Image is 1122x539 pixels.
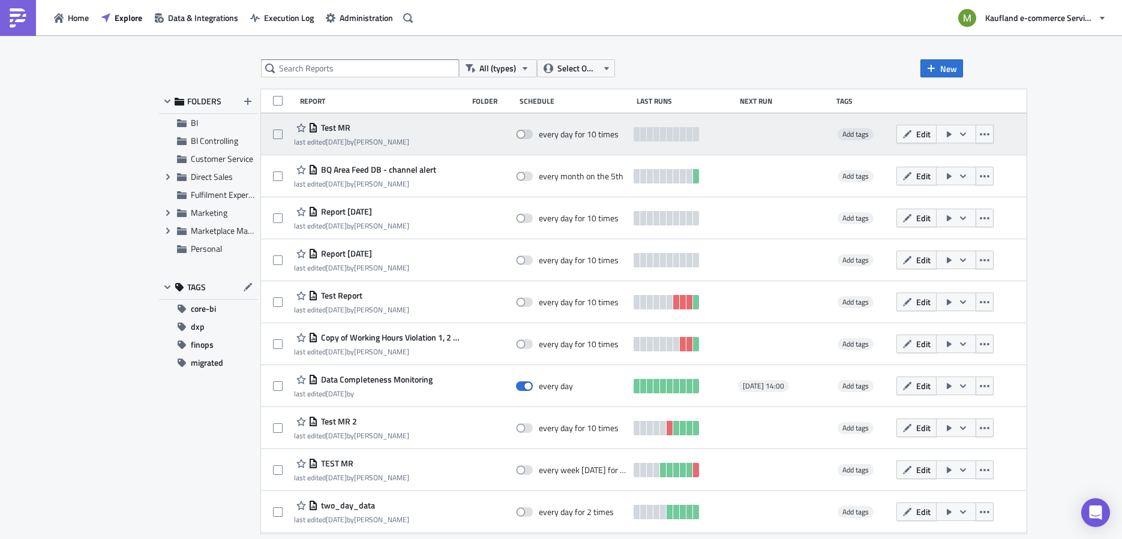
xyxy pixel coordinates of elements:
[68,11,89,24] span: Home
[838,464,874,476] span: Add tags
[191,116,198,129] span: BI
[187,96,221,107] span: FOLDERS
[836,97,892,106] div: Tags
[838,380,874,392] span: Add tags
[191,134,238,147] span: BI Controlling
[842,254,869,266] span: Add tags
[539,297,619,308] div: every day for 10 times
[318,416,357,427] span: Test MR 2
[842,296,869,308] span: Add tags
[539,129,619,140] div: every day for 10 times
[896,251,937,269] button: Edit
[838,128,874,140] span: Add tags
[537,59,615,77] button: Select Owner
[920,59,963,77] button: New
[1081,498,1110,527] div: Open Intercom Messenger
[916,380,931,392] span: Edit
[191,318,205,336] span: dxp
[842,170,869,182] span: Add tags
[479,62,516,75] span: All (types)
[637,97,734,106] div: Last Runs
[115,11,142,24] span: Explore
[916,254,931,266] span: Edit
[472,97,514,106] div: Folder
[318,206,372,217] span: Report 2025-09-10
[896,502,937,521] button: Edit
[48,8,95,27] button: Home
[539,213,619,224] div: every day for 10 times
[557,62,598,75] span: Select Owner
[838,506,874,518] span: Add tags
[294,473,409,482] div: last edited by [PERSON_NAME]
[326,136,347,147] time: 2025-09-15T07:11:20Z
[191,224,284,237] span: Marketplace Management
[294,389,433,398] div: last edited by
[539,507,614,517] div: every day for 2 times
[539,171,623,182] div: every month on the 5th
[159,336,258,354] button: finops
[842,506,869,517] span: Add tags
[191,152,253,165] span: Customer Service
[916,170,931,182] span: Edit
[294,515,409,524] div: last edited by [PERSON_NAME]
[318,290,362,301] span: Test Report
[896,377,937,395] button: Edit
[326,262,347,273] time: 2025-09-10T10:53:41Z
[896,125,937,143] button: Edit
[294,221,409,230] div: last edited by [PERSON_NAME]
[318,164,436,175] span: BQ Area Feed DB - channel alert
[838,212,874,224] span: Add tags
[916,338,931,350] span: Edit
[326,220,347,231] time: 2025-09-10T11:07:57Z
[294,305,409,314] div: last edited by [PERSON_NAME]
[842,380,869,392] span: Add tags
[896,460,937,479] button: Edit
[294,263,409,272] div: last edited by [PERSON_NAME]
[294,431,409,440] div: last edited by [PERSON_NAME]
[318,122,350,133] span: Test MR
[838,254,874,266] span: Add tags
[326,514,347,525] time: 2025-09-03T17:09:23Z
[896,418,937,437] button: Edit
[191,170,233,183] span: Direct Sales
[842,338,869,350] span: Add tags
[326,178,347,189] time: 2025-09-10T11:31:40Z
[148,8,244,27] a: Data & Integrations
[916,505,931,518] span: Edit
[916,212,931,224] span: Edit
[957,8,977,28] img: Avatar
[318,248,372,259] span: Report 2025-09-10
[326,388,347,399] time: 2025-09-05T09:14:49Z
[294,137,409,146] div: last edited by [PERSON_NAME]
[842,212,869,224] span: Add tags
[159,354,258,372] button: migrated
[191,336,214,354] span: finops
[896,335,937,353] button: Edit
[300,97,466,106] div: Report
[318,458,353,469] span: TEST MR
[168,11,238,24] span: Data & Integrations
[326,346,347,357] time: 2025-09-05T12:41:14Z
[539,339,619,350] div: every day for 10 times
[842,422,869,433] span: Add tags
[320,8,399,27] button: Administration
[159,300,258,318] button: core-bi
[842,128,869,140] span: Add tags
[916,421,931,434] span: Edit
[743,381,784,391] span: [DATE] 14:00
[326,472,347,483] time: 2025-09-05T13:11:24Z
[8,8,28,28] img: PushMetrics
[838,338,874,350] span: Add tags
[539,423,619,433] div: every day for 10 times
[459,59,537,77] button: All (types)
[838,422,874,434] span: Add tags
[838,170,874,182] span: Add tags
[539,255,619,266] div: every day for 10 times
[896,209,937,227] button: Edit
[294,347,462,356] div: last edited by [PERSON_NAME]
[95,8,148,27] button: Explore
[985,11,1093,24] span: Kaufland e-commerce Services GmbH & Co. KG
